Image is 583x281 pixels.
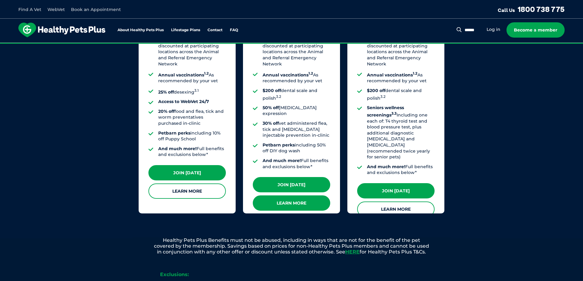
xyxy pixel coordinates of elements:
li: desexing [158,88,226,95]
li: As recommended by your vet [263,71,330,84]
img: hpp-logo [18,23,105,37]
strong: Exclusions: [160,272,189,277]
a: Call Us1800 738 775 [498,5,565,14]
li: Full benefits and exclusions below* [367,164,435,176]
a: Join [DATE] [148,165,226,180]
strong: 20% off [158,109,174,114]
strong: Petbarn perks [263,142,295,148]
li: Including one each of: T4 thyroid test and blood pressure test, plus additional diagnostic [MEDIC... [367,105,435,160]
li: Included or discounted at participating locations across the Animal and Referral Emergency Network [263,30,330,67]
a: FAQ [230,28,238,32]
li: Full benefits and exclusions below* [158,146,226,158]
strong: Annual vaccinations [158,72,209,78]
strong: Annual vaccinations [263,72,313,78]
strong: Annual vaccinations [367,72,417,78]
sup: 1.2 [308,71,313,76]
sup: 1.2 [204,71,209,76]
a: Log in [487,27,500,32]
li: As recommended by your vet [367,71,435,84]
li: Included or discounted at participating locations across the Animal and Referral Emergency Network [367,30,435,67]
strong: Seniors wellness screenings [367,105,404,118]
li: dental scale and polish [367,88,435,101]
a: WebVet [47,7,65,12]
a: Join [DATE] [253,177,330,192]
a: Learn More [253,195,330,211]
li: vet administered flea, tick and [MEDICAL_DATA] injectable prevention in-clinic [263,120,330,139]
span: Call Us [498,7,515,13]
strong: Access to WebVet 24/7 [158,99,209,104]
button: Search [455,27,463,33]
strong: And much more! [158,146,196,151]
strong: And much more! [367,164,405,169]
strong: $200 off [367,88,385,93]
strong: $200 off [263,88,281,93]
li: As recommended by your vet [158,71,226,84]
a: About Healthy Pets Plus [118,28,164,32]
a: HERE [345,249,360,255]
a: Contact [207,28,222,32]
a: Find A Vet [18,7,41,12]
li: food and flea, tick and worm preventatives purchased in-clinic [158,109,226,127]
a: Lifestage Plans [171,28,200,32]
span: Proactive, preventative wellness program designed to keep your pet healthier and happier for longer [177,43,406,48]
li: Full benefits and exclusions below* [263,158,330,170]
strong: 50% off [263,105,279,110]
li: [MEDICAL_DATA] expression [263,105,330,117]
sup: 1.2 [413,71,417,76]
sup: 3.2 [380,94,386,99]
li: including 10% off Puppy School [158,130,226,142]
a: Join [DATE] [357,183,435,198]
sup: 3.1 [194,88,199,93]
a: Learn More [148,183,226,199]
sup: 3.3 [391,111,397,116]
strong: 30% off [263,120,279,126]
li: dental scale and polish [263,88,330,101]
li: including 50% off DIY dog wash [263,142,330,154]
a: Become a member [506,22,565,38]
a: Book an Appointment [71,7,121,12]
strong: 25% off [158,89,174,95]
p: Healthy Pets Plus Benefits must not be abused, including in ways that are not for the benefit of ... [133,237,451,255]
a: Learn More [357,202,435,217]
li: Included or discounted at participating locations across the Animal and Referral Emergency Network [158,30,226,67]
strong: Petbarn perks [158,130,190,136]
sup: 3.2 [276,94,281,99]
strong: And much more! [263,158,301,163]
